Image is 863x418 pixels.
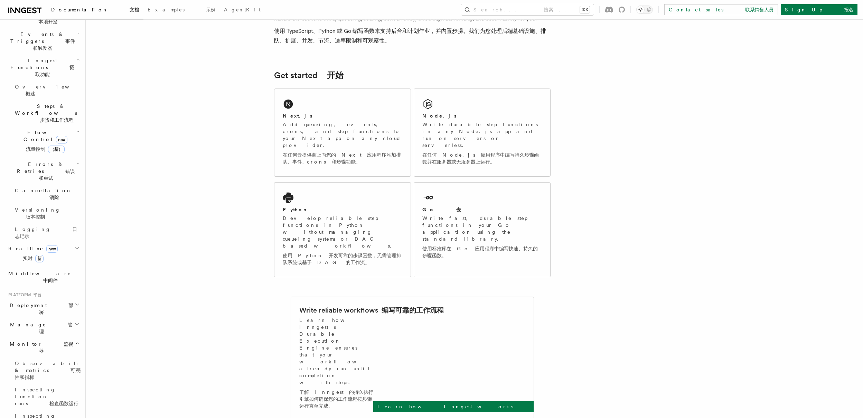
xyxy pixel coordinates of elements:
[26,146,65,152] font: 流量控制
[12,103,88,123] span: Steps & Workflows
[6,338,81,357] button: Monitor 监视器
[47,2,143,19] a: Documentation 文档
[283,215,402,269] p: Develop reliable step functions in Python without managing queueing systems or DAG based workflows.
[414,182,551,277] a: Go 去Write fast, durable step functions in your Go application using the standard library.使用标准库在 G...
[299,317,373,412] p: Learn how Inngest's Durable Execution Engine ensures that your workflow already run until complet...
[15,84,97,96] span: Overview
[143,2,220,19] a: Examples 示例
[56,136,67,143] span: new
[745,7,773,12] font: 联系销售人员
[580,6,590,13] kbd: ⌘K
[781,4,857,15] a: Sign Up 报名
[6,321,74,335] span: Manage
[382,306,444,314] font: 编写可靠的工作流程
[327,70,344,80] font: 开始
[23,256,44,261] font: 实时
[422,215,542,262] p: Write fast, durable step functions in your Go application using the standard library.
[12,81,81,100] a: Overview 概述
[844,7,853,12] font: 报名
[15,207,71,220] span: Versioning
[6,245,58,264] span: Realtime
[422,152,539,165] font: 在任何 Node.js 应用程序中编写持久步骤函数并在服务器或无服务器上运行。
[206,7,216,12] font: 示例
[12,357,81,383] a: Observability & metrics 可观察性和指标
[6,81,81,242] div: Inngest Functions 摄取功能
[6,292,41,298] span: Platform
[12,204,81,223] a: Versioning 版本控制
[283,121,402,168] p: Add queueing, events, crons, and step functions to your Next app on any cloud provider.
[274,71,344,80] a: Get started 开始
[38,19,58,25] font: 本地开发
[51,7,139,12] span: Documentation
[6,267,81,287] button: Middleware 中间件
[274,89,411,177] a: Next.jsAdd queueing, events, crons, and step functions to your Next app on any cloud provider.在任何...
[49,401,78,406] font: 检查函数运行
[6,31,77,52] span: Events & Triggers
[422,112,457,119] h2: Node.js
[6,57,76,78] span: Inngest Functions
[40,117,74,123] font: 步骤和工作流程
[6,54,81,81] button: Inngest Functions 摄取功能
[6,341,75,354] span: Monitor
[12,100,81,126] button: Steps & Workflows 步骤和工作流程
[636,6,653,14] button: Toggle dark mode
[6,318,81,338] button: Manage 管理
[15,226,77,239] span: Logging
[283,152,401,165] font: 在任何云提供商上向您的 Next 应用程序添加排队、事件、crons 和步骤功能。
[283,206,308,213] h2: Python
[377,403,607,410] p: Learn how Inngest works
[373,401,611,412] a: Learn how Inngest works
[26,91,35,96] font: 概述
[26,214,45,220] font: 版本控制
[35,255,44,262] span: 新
[33,292,41,297] font: 平台
[15,387,78,406] span: Inspecting function runs
[6,28,81,54] button: Events & Triggers 事件和触发器
[274,182,411,277] a: PythonDevelop reliable step functions in Python without managing queueing systems or DAG based wo...
[299,389,373,409] font: 了解 Inngest 的持久执行引擎如何确保您的工作流程按步骤运行直至完成。
[6,242,81,267] button: Realtimenew实时新
[422,206,461,213] h2: Go
[12,184,81,204] button: Cancellation 消除
[130,7,139,12] font: 文档
[414,89,551,177] a: Node.jsWrite durable step functions in any Node.js app and run on servers or serverless.在任何 Node....
[46,245,58,253] span: new
[422,121,542,168] p: Write durable step functions in any Node.js app and run on servers or serverless.
[224,7,261,12] span: AgentKit
[43,278,58,283] font: 中间件
[12,187,83,201] span: Cancellation
[283,112,312,119] h2: Next.js
[461,4,594,15] button: Search... 搜索...⌘K
[15,361,86,380] span: Observability & metrics
[299,305,444,315] h2: Write reliable workflows
[148,7,216,12] span: Examples
[12,161,77,182] span: Errors & Retries
[274,28,546,44] font: 使用 TypeScript、Python 或 Go 编写函数来支持后台和计划作业，并内置步骤。我们为您处理后端基础设施、排队、扩展、并发、节流、速率限制和可观察性。
[12,158,81,184] button: Errors & Retries 错误和重试
[12,223,81,242] a: Logging 日志记录
[664,4,778,15] a: Contact sales 联系销售人员
[422,246,538,258] font: 使用标准库在 Go 应用程序中编写快速、持久的步骤函数。
[220,2,265,19] a: AgentKit
[274,4,551,48] p: Write functions in TypeScript, Python or Go to power background and scheduled jobs, with steps bu...
[456,207,461,212] font: 去
[12,383,81,410] a: Inspecting function runs 检查函数运行
[6,299,81,318] button: Deployment 部署
[49,195,59,200] font: 消除
[48,146,65,153] span: （新）
[544,7,570,12] font: 搜索...
[6,302,75,316] span: Deployment
[12,129,76,155] span: Flow Control
[283,253,401,265] font: 使用 Python 开发可靠的步骤函数，无需管理排队系统或基于 DAG 的工作流。
[12,126,81,158] button: Flow Controlnew流量控制（新）
[6,270,82,284] span: Middleware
